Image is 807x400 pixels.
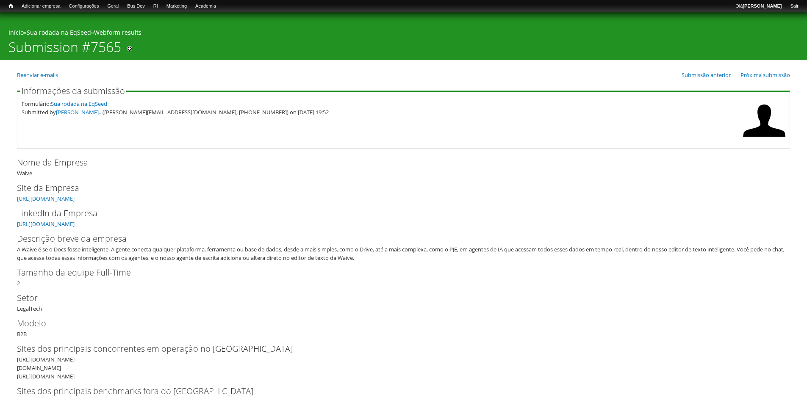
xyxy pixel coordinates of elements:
[17,207,776,220] label: LinkedIn da Empresa
[8,28,24,36] a: Início
[17,2,65,11] a: Adicionar empresa
[17,292,790,313] div: LegalTech
[786,2,803,11] a: Sair
[17,317,776,330] label: Modelo
[22,99,739,108] div: Formulário:
[17,182,776,194] label: Site da Empresa
[682,71,731,79] a: Submissão anterior
[731,2,786,11] a: Olá[PERSON_NAME]
[743,99,785,142] img: Foto de André Luís Chaves Valente Filho
[17,156,776,169] label: Nome da Empresa
[17,355,785,381] div: [URL][DOMAIN_NAME] [DOMAIN_NAME] [URL][DOMAIN_NAME]
[149,2,162,11] a: RI
[17,156,790,177] div: Waive
[17,385,776,397] label: Sites dos principais benchmarks fora do [GEOGRAPHIC_DATA]
[22,108,739,116] div: Submitted by ([PERSON_NAME][EMAIL_ADDRESS][DOMAIN_NAME], [PHONE_NUMBER]) on [DATE] 19:52
[17,195,75,202] a: [URL][DOMAIN_NAME]
[123,2,149,11] a: Bus Dev
[17,232,776,245] label: Descrição breve da empresa
[103,2,123,11] a: Geral
[65,2,103,11] a: Configurações
[191,2,220,11] a: Academia
[51,100,107,108] a: Sua rodada na EqSeed
[740,71,790,79] a: Próxima submissão
[17,220,75,228] a: [URL][DOMAIN_NAME]
[17,317,790,338] div: B2B
[17,245,785,262] div: A Waive é se o Docs fosse inteligente. A gente conecta qualquer plataforma, ferramenta ou base de...
[94,28,141,36] a: Webform results
[17,266,790,287] div: 2
[17,266,776,279] label: Tamanho da equipe Full-Time
[743,136,785,143] a: Ver perfil do usuário.
[17,342,776,355] label: Sites dos principais concorrentes em operação no [GEOGRAPHIC_DATA]
[17,71,58,79] a: Reenviar e-mails
[56,108,103,116] a: [PERSON_NAME]...
[27,28,91,36] a: Sua rodada na EqSeed
[17,292,776,304] label: Setor
[8,39,121,60] h1: Submission #7565
[8,28,799,39] div: » »
[162,2,191,11] a: Marketing
[4,2,17,10] a: Início
[20,87,126,95] legend: Informações da submissão
[8,3,13,9] span: Início
[743,3,782,8] strong: [PERSON_NAME]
